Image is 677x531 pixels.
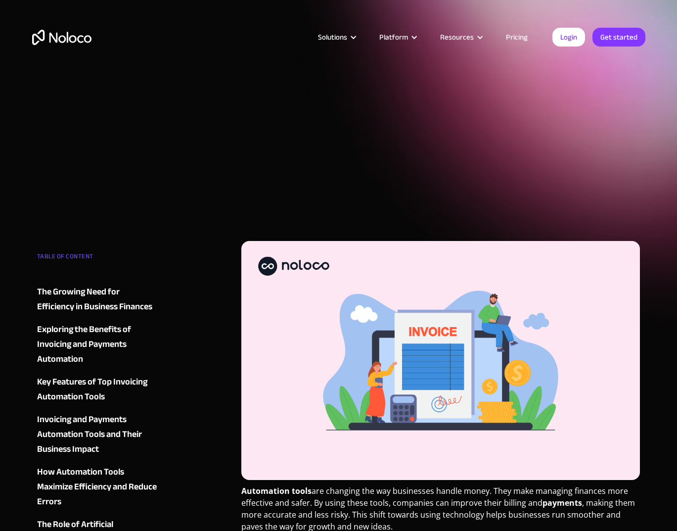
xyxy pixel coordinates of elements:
a: Login [552,28,585,47]
div: Resources [428,31,494,44]
strong: Automation tools [241,485,312,496]
div: Platform [367,31,428,44]
div: TABLE OF CONTENT [37,249,157,269]
strong: payments [542,497,582,508]
a: Invoicing and Payments Automation Tools and Their Business Impact [37,412,157,457]
a: Exploring the Benefits of Invoicing and Payments Automation [37,322,157,367]
a: Key Features of Top Invoicing Automation Tools [37,375,157,404]
div: Resources [440,31,474,44]
div: Solutions [306,31,367,44]
a: home [32,30,91,45]
a: The Growing Need for Efficiency in Business Finances [37,285,157,314]
a: Pricing [494,31,540,44]
a: Get started [592,28,645,47]
div: Platform [379,31,408,44]
div: Solutions [318,31,347,44]
a: How Automation Tools Maximize Efficiency and Reduce Errors [37,465,157,509]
